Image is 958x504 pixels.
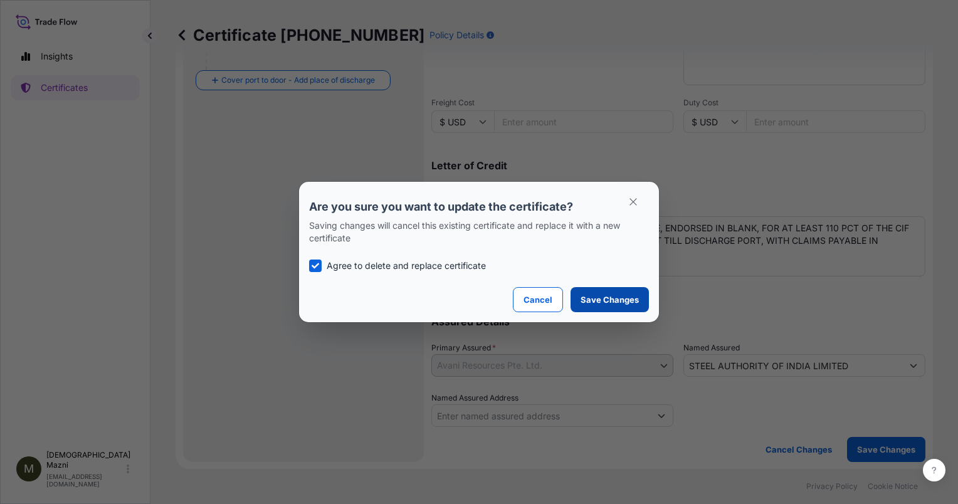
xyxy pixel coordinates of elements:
[571,287,649,312] button: Save Changes
[581,293,639,306] p: Save Changes
[524,293,552,306] p: Cancel
[513,287,563,312] button: Cancel
[327,260,486,272] p: Agree to delete and replace certificate
[309,219,649,244] p: Saving changes will cancel this existing certificate and replace it with a new certificate
[309,199,649,214] p: Are you sure you want to update the certificate?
